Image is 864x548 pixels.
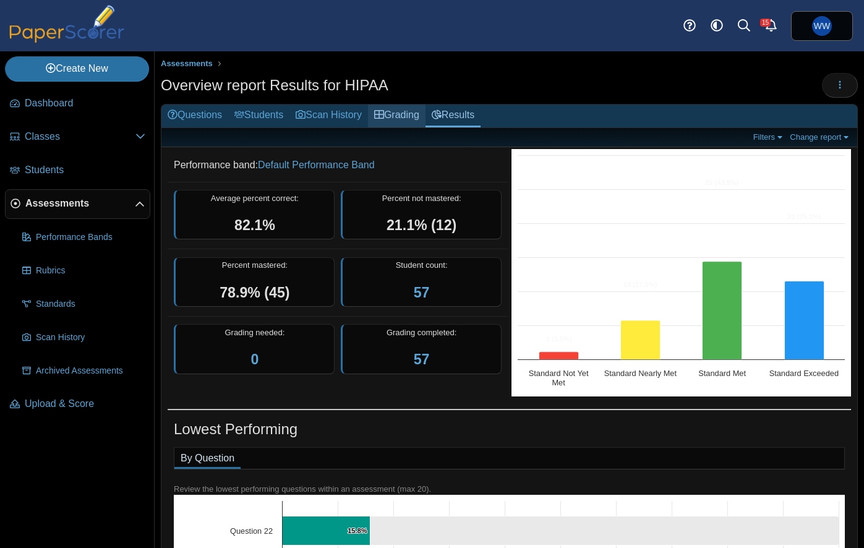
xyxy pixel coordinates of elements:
[17,223,150,252] a: Performance Bands
[158,56,216,72] a: Assessments
[168,149,508,181] dd: Performance band:
[25,197,135,210] span: Assessments
[370,516,839,545] path: Question 22, 84.2. .
[25,96,145,110] span: Dashboard
[702,262,742,360] path: Standard Met, 25. Overall Assessment Performance.
[250,351,259,367] a: 0
[174,190,335,240] div: Average percent correct:
[426,105,481,127] a: Results
[17,289,150,319] a: Standards
[791,11,853,41] a: William Whitney
[787,132,854,142] a: Change report
[17,323,150,353] a: Scan History
[5,390,150,419] a: Upload & Score
[539,352,578,360] path: Standard Not Yet Met, 2. Overall Assessment Performance.
[814,22,830,30] span: William Whitney
[174,257,335,307] div: Percent mastered:
[17,256,150,286] a: Rubrics
[5,156,150,186] a: Students
[36,298,145,310] span: Standards
[36,332,145,344] span: Scan History
[5,56,149,81] a: Create New
[5,5,129,43] img: PaperScorer
[623,281,657,288] text: 10 (17.5%)
[341,324,502,374] div: Grading completed:
[620,320,660,359] path: Standard Nearly Met, 10. Overall Assessment Performance.
[341,190,502,240] div: Percent not mastered:
[25,130,135,143] span: Classes
[228,105,289,127] a: Students
[258,160,375,170] a: Default Performance Band
[348,527,367,534] text: 15.8%
[387,217,456,233] span: 21.1% (12)
[698,369,746,378] text: Standard Met
[174,448,241,469] a: By Question
[230,526,273,536] text: Question 22
[36,231,145,244] span: Performance Bands
[704,179,738,186] text: 25 (43.9%)
[341,257,502,307] div: Student count:
[174,484,845,495] div: Review the lowest performing questions within an assessment (max 20).
[787,213,821,220] text: 20 (35.1%)
[511,149,852,396] div: Chart. Highcharts interactive chart.
[5,34,129,45] a: PaperScorer
[17,356,150,386] a: Archived Assessments
[25,163,145,177] span: Students
[528,369,588,387] text: Standard Not Yet Met
[812,16,832,36] span: William Whitney
[289,105,368,127] a: Scan History
[161,105,228,127] a: Questions
[368,105,426,127] a: Grading
[5,189,150,219] a: Assessments
[414,285,430,301] a: 57
[511,149,851,396] svg: Interactive chart
[36,265,145,277] span: Rubrics
[161,75,388,96] h1: Overview report Results for HIPAA
[604,369,677,378] text: Standard Nearly Met
[784,281,824,360] path: Standard Exceeded, 20. Overall Assessment Performance.
[750,132,788,142] a: Filters
[161,59,213,68] span: Assessments
[36,365,145,377] span: Archived Assessments
[769,369,838,378] text: Standard Exceeded
[545,335,572,343] text: 2 (3.5%)
[220,285,289,301] span: 78.9% (45)
[25,397,145,411] span: Upload & Score
[414,351,430,367] a: 57
[174,324,335,374] div: Grading needed:
[5,89,150,119] a: Dashboard
[174,419,297,440] h1: Lowest Performing
[234,217,275,233] span: 82.1%
[5,122,150,152] a: Classes
[283,516,370,545] path: Question 22, 15.8%. % of Points Earned.
[758,12,785,40] a: Alerts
